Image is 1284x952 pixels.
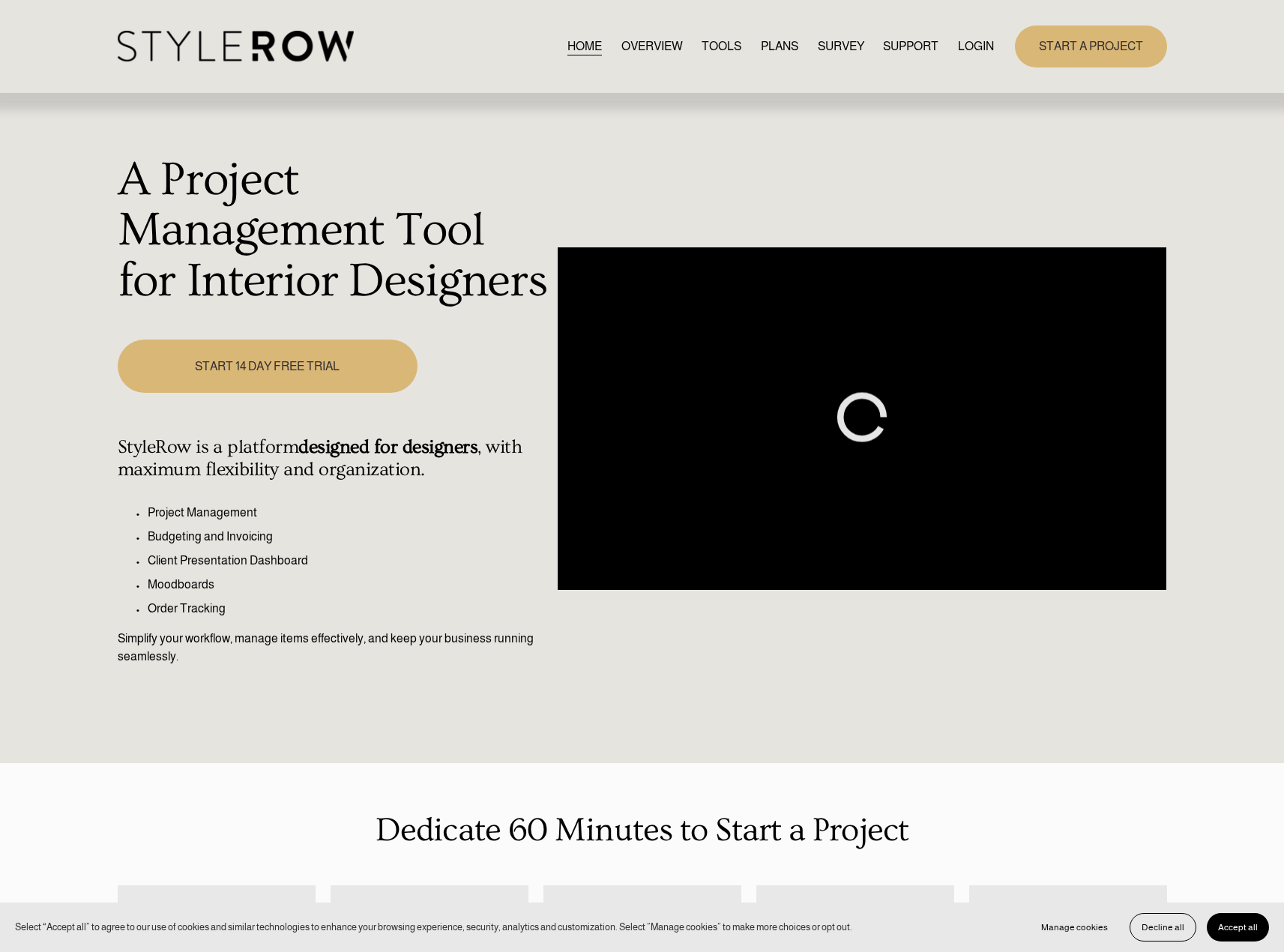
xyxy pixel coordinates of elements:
[958,36,994,56] a: LOGIN
[148,528,550,546] p: Budgeting and Invoicing
[148,552,550,570] p: Client Presentation Dashboard
[148,600,550,618] p: Order Tracking
[883,37,938,55] span: SUPPORT
[1207,913,1269,942] button: Accept all
[148,576,550,594] p: Moodboards
[118,340,418,393] a: START 14 DAY FREE TRIAL
[1218,922,1258,933] span: Accept all
[118,436,550,481] h4: StyleRow is a platform , with maximum flexibility and organization.
[1041,922,1108,933] span: Manage cookies
[1130,913,1196,942] button: Decline all
[1030,913,1119,942] button: Manage cookies
[818,36,864,56] a: SURVEY
[118,31,354,61] img: StyleRow
[15,920,852,934] p: Select “Accept all” to agree to our use of cookies and similar technologies to enhance your brows...
[883,36,938,56] a: folder dropdown
[298,436,477,458] strong: designed for designers
[148,504,550,522] p: Project Management
[1142,922,1184,933] span: Decline all
[118,805,1167,855] p: Dedicate 60 Minutes to Start a Project
[118,630,550,666] p: Simplify your workflow, manage items effectively, and keep your business running seamlessly.
[761,36,798,56] a: PLANS
[1015,25,1167,67] a: START A PROJECT
[702,36,741,56] a: TOOLS
[567,36,602,56] a: HOME
[118,155,550,307] h1: A Project Management Tool for Interior Designers
[621,36,683,56] a: OVERVIEW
